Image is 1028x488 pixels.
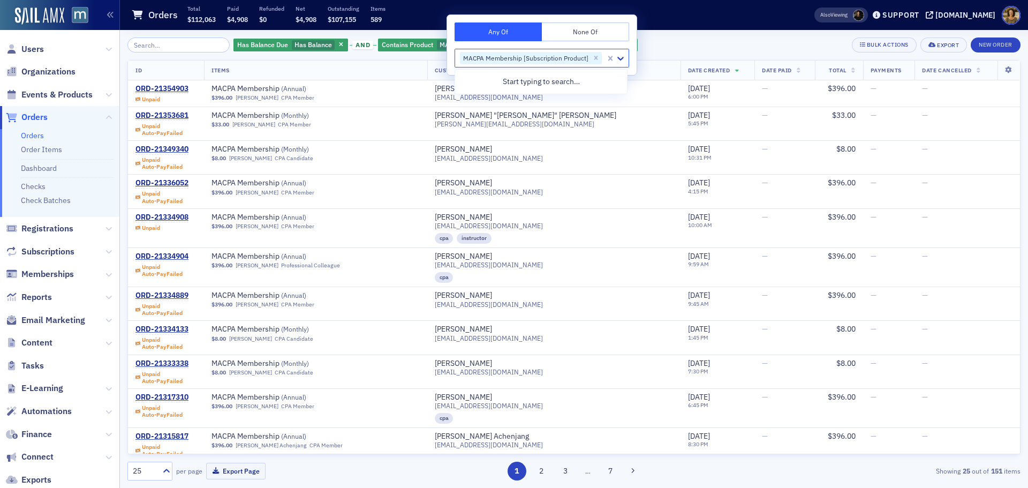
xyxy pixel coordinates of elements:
[922,431,928,441] span: —
[21,382,63,394] span: E-Learning
[211,325,346,334] span: MACPA Membership
[259,5,284,12] p: Refunded
[871,251,876,261] span: —
[21,163,57,173] a: Dashboard
[21,223,73,235] span: Registrations
[237,40,288,49] span: Has Balance Due
[135,325,188,334] div: ORD-21334133
[688,110,710,120] span: [DATE]
[435,272,453,283] div: cpa
[21,429,52,440] span: Finance
[922,66,971,74] span: Date Cancelled
[211,359,346,369] span: MACPA Membership
[281,84,306,93] span: ( Annual )
[832,110,856,120] span: $33.00
[688,212,710,222] span: [DATE]
[920,37,967,52] button: Export
[21,43,44,55] span: Users
[350,41,376,49] button: and
[871,324,876,334] span: —
[142,411,183,418] div: Auto-Pay Failed
[275,335,313,342] div: CPA Candidate
[688,154,712,161] time: 10:31 PM
[435,291,492,301] a: [PERSON_NAME]
[206,463,266,479] button: Export Page
[435,402,543,410] span: [EMAIL_ADDRESS][DOMAIN_NAME]
[21,66,75,78] span: Organizations
[926,11,999,19] button: [DOMAIN_NAME]
[820,11,830,18] div: Also
[882,10,919,20] div: Support
[142,96,160,103] div: Unpaid
[229,369,272,376] a: [PERSON_NAME]
[762,178,768,187] span: —
[435,213,492,222] a: [PERSON_NAME]
[371,15,382,24] span: 589
[281,145,309,153] span: ( Monthly )
[455,22,542,41] button: Any Of
[281,325,309,333] span: ( Monthly )
[836,324,856,334] span: $8.00
[211,84,346,94] span: MACPA Membership
[688,401,708,409] time: 6:45 PM
[21,406,72,417] span: Automations
[688,221,712,229] time: 10:00 AM
[281,359,309,367] span: ( Monthly )
[435,145,492,154] div: [PERSON_NAME]
[6,406,72,417] a: Automations
[21,246,74,258] span: Subscriptions
[435,334,543,342] span: [EMAIL_ADDRESS][DOMAIN_NAME]
[211,66,230,74] span: Items
[328,5,359,12] p: Outstanding
[871,290,876,300] span: —
[6,223,73,235] a: Registrations
[211,252,346,261] span: MACPA Membership
[281,94,314,101] div: CPA Member
[135,111,188,121] a: ORD-21353681
[435,261,543,269] span: [EMAIL_ADDRESS][DOMAIN_NAME]
[236,403,278,410] a: [PERSON_NAME]
[688,66,730,74] span: Date Created
[922,358,928,368] span: —
[211,369,226,376] span: $8.00
[922,392,928,402] span: —
[922,251,928,261] span: —
[871,66,902,74] span: Payments
[142,336,183,350] div: Unpaid
[211,213,346,222] a: MACPA Membership (Annual)
[435,222,543,230] span: [EMAIL_ADDRESS][DOMAIN_NAME]
[135,432,188,441] div: ORD-21315817
[688,358,710,368] span: [DATE]
[6,451,54,463] a: Connect
[937,42,959,48] div: Export
[233,39,348,52] div: Has Balance
[6,246,74,258] a: Subscriptions
[762,392,768,402] span: —
[21,360,44,372] span: Tasks
[6,89,93,101] a: Events & Products
[229,155,272,162] a: [PERSON_NAME]
[281,432,306,440] span: ( Annual )
[922,290,928,300] span: —
[211,432,346,441] a: MACPA Membership (Annual)
[275,155,313,162] div: CPA Candidate
[21,111,48,123] span: Orders
[142,198,183,205] div: Auto-Pay Failed
[6,111,48,123] a: Orders
[142,310,183,317] div: Auto-Pay Failed
[6,268,74,280] a: Memberships
[435,359,492,369] a: [PERSON_NAME]
[460,52,590,65] div: MACPA Membership [Subscription Product]
[352,41,373,49] span: and
[211,262,232,269] span: $396.00
[836,144,856,154] span: $8.00
[762,212,768,222] span: —
[435,188,543,196] span: [EMAIL_ADDRESS][DOMAIN_NAME]
[871,358,876,368] span: —
[435,84,492,94] a: [PERSON_NAME]
[259,15,267,24] span: $0
[211,145,346,154] a: MACPA Membership (Monthly)
[135,178,188,188] div: ORD-21336052
[21,474,51,486] span: Exports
